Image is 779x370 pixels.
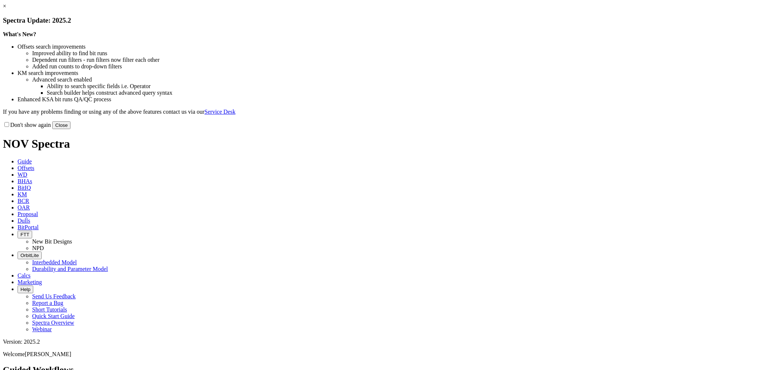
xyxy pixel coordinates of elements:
a: Send Us Feedback [32,293,76,299]
li: Dependent run filters - run filters now filter each other [32,57,776,63]
span: Guide [18,158,32,165]
a: Report a Bug [32,300,63,306]
span: WD [18,171,27,178]
span: Help [20,287,30,292]
a: Interbedded Model [32,259,77,265]
span: OAR [18,204,30,211]
li: Added run counts to drop-down filters [32,63,776,70]
a: × [3,3,6,9]
input: Don't show again [4,122,9,127]
li: Enhanced KSA bit runs QA/QC process [18,96,776,103]
span: Offsets [18,165,34,171]
label: Don't show again [3,122,51,128]
span: BitIQ [18,185,31,191]
h3: Spectra Update: 2025.2 [3,16,776,24]
li: Offsets search improvements [18,44,776,50]
span: [PERSON_NAME] [25,351,71,357]
p: Welcome [3,351,776,358]
a: Short Tutorials [32,306,67,313]
a: Quick Start Guide [32,313,75,319]
h1: NOV Spectra [3,137,776,151]
li: Search builder helps construct advanced query syntax [47,90,776,96]
div: Version: 2025.2 [3,339,776,345]
li: Improved ability to find bit runs [32,50,776,57]
span: OrbitLite [20,253,39,258]
span: BitPortal [18,224,39,230]
span: BCR [18,198,29,204]
a: NPD [32,245,44,251]
span: Proposal [18,211,38,217]
a: Spectra Overview [32,320,74,326]
span: FTT [20,232,29,237]
a: Webinar [32,326,52,332]
a: Service Desk [205,109,236,115]
p: If you have any problems finding or using any of the above features contact us via our [3,109,776,115]
span: Marketing [18,279,42,285]
span: Dulls [18,218,30,224]
li: Ability to search specific fields i.e. Operator [47,83,776,90]
li: KM search improvements [18,70,776,76]
span: BHAs [18,178,32,184]
span: KM [18,191,27,197]
a: Durability and Parameter Model [32,266,108,272]
span: Calcs [18,272,31,279]
strong: What's New? [3,31,36,37]
li: Advanced search enabled [32,76,776,83]
a: New Bit Designs [32,238,72,245]
button: Close [52,121,70,129]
